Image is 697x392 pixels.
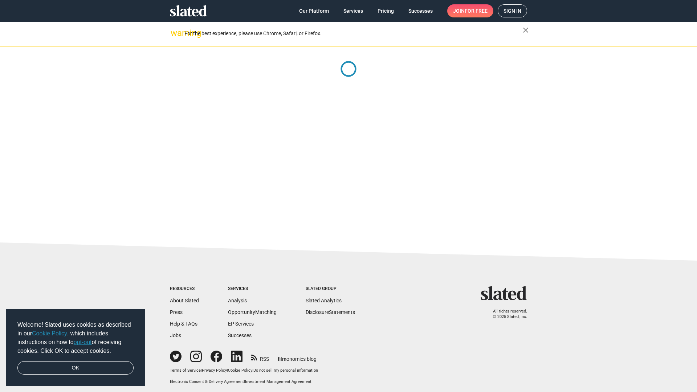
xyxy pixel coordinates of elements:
[228,368,252,373] a: Cookie Policy
[498,4,527,17] a: Sign in
[299,4,329,17] span: Our Platform
[252,368,253,373] span: |
[228,321,254,327] a: EP Services
[170,321,197,327] a: Help & FAQs
[521,26,530,34] mat-icon: close
[228,286,277,292] div: Services
[32,330,67,336] a: Cookie Policy
[6,309,145,387] div: cookieconsent
[278,356,286,362] span: film
[170,309,183,315] a: Press
[17,361,134,375] a: dismiss cookie message
[378,4,394,17] span: Pricing
[343,4,363,17] span: Services
[306,309,355,315] a: DisclosureStatements
[278,350,317,363] a: filmonomics blog
[403,4,439,17] a: Successes
[228,309,277,315] a: OpportunityMatching
[251,351,269,363] a: RSS
[201,368,202,373] span: |
[202,368,227,373] a: Privacy Policy
[170,368,201,373] a: Terms of Service
[244,379,245,384] span: |
[170,332,181,338] a: Jobs
[293,4,335,17] a: Our Platform
[306,286,355,292] div: Slated Group
[170,298,199,303] a: About Slated
[17,320,134,355] span: Welcome! Slated uses cookies as described in our , which includes instructions on how to of recei...
[485,309,527,319] p: All rights reserved. © 2025 Slated, Inc.
[372,4,400,17] a: Pricing
[74,339,92,345] a: opt-out
[170,286,199,292] div: Resources
[338,4,369,17] a: Services
[171,29,179,37] mat-icon: warning
[253,368,318,373] button: Do not sell my personal information
[408,4,433,17] span: Successes
[184,29,523,38] div: For the best experience, please use Chrome, Safari, or Firefox.
[465,4,488,17] span: for free
[227,368,228,373] span: |
[245,379,311,384] a: Investment Management Agreement
[228,332,252,338] a: Successes
[453,4,488,17] span: Join
[170,379,244,384] a: Electronic Consent & Delivery Agreement
[228,298,247,303] a: Analysis
[447,4,493,17] a: Joinfor free
[306,298,342,303] a: Slated Analytics
[504,5,521,17] span: Sign in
